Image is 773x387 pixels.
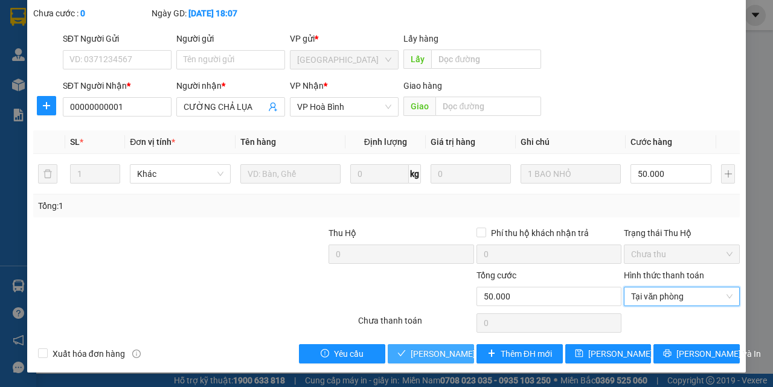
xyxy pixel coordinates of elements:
[321,349,329,359] span: exclamation-circle
[240,137,276,147] span: Tên hàng
[5,75,140,95] b: GỬI : VP Hoà Bình
[403,97,435,116] span: Giao
[486,226,594,240] span: Phí thu hộ khách nhận trả
[630,137,672,147] span: Cước hàng
[69,44,79,54] span: phone
[334,347,364,360] span: Yêu cầu
[624,270,704,280] label: Hình thức thanh toán
[63,79,172,92] div: SĐT Người Nhận
[5,42,230,57] li: 0946 508 595
[290,81,324,91] span: VP Nhận
[364,137,407,147] span: Định lượng
[290,32,399,45] div: VP gửi
[409,164,421,184] span: kg
[403,50,431,69] span: Lấy
[137,165,223,183] span: Khác
[299,344,385,363] button: exclamation-circleYêu cầu
[435,97,540,116] input: Dọc đường
[37,96,56,115] button: plus
[188,8,237,18] b: [DATE] 18:07
[403,81,442,91] span: Giao hàng
[240,164,341,184] input: VD: Bàn, Ghế
[676,347,761,360] span: [PERSON_NAME] và In
[176,79,285,92] div: Người nhận
[431,50,540,69] input: Dọc đường
[411,347,527,360] span: [PERSON_NAME] và Giao hàng
[69,8,161,23] b: Nhà Xe Hà My
[297,98,391,116] span: VP Hoà Bình
[63,32,172,45] div: SĐT Người Gửi
[38,199,300,213] div: Tổng: 1
[487,349,496,359] span: plus
[80,8,85,18] b: 0
[631,287,733,305] span: Tại văn phòng
[70,137,80,147] span: SL
[721,164,735,184] button: plus
[388,344,474,363] button: check[PERSON_NAME] và Giao hàng
[397,349,406,359] span: check
[152,7,268,20] div: Ngày GD:
[37,101,56,110] span: plus
[5,27,230,42] li: 995 [PERSON_NAME]
[403,34,438,43] span: Lấy hàng
[176,32,285,45] div: Người gửi
[130,137,175,147] span: Đơn vị tính
[565,344,652,363] button: save[PERSON_NAME] thay đổi
[268,102,278,112] span: user-add
[431,137,475,147] span: Giá trị hàng
[69,29,79,39] span: environment
[329,228,356,238] span: Thu Hộ
[476,270,516,280] span: Tổng cước
[33,7,149,20] div: Chưa cước :
[663,349,672,359] span: printer
[297,51,391,69] span: Sài Gòn
[588,347,685,360] span: [PERSON_NAME] thay đổi
[357,314,475,335] div: Chưa thanh toán
[653,344,740,363] button: printer[PERSON_NAME] và In
[516,130,626,154] th: Ghi chú
[575,349,583,359] span: save
[521,164,621,184] input: Ghi Chú
[476,344,563,363] button: plusThêm ĐH mới
[631,245,733,263] span: Chưa thu
[431,164,511,184] input: 0
[501,347,552,360] span: Thêm ĐH mới
[48,347,130,360] span: Xuất hóa đơn hàng
[132,350,141,358] span: info-circle
[38,164,57,184] button: delete
[624,226,740,240] div: Trạng thái Thu Hộ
